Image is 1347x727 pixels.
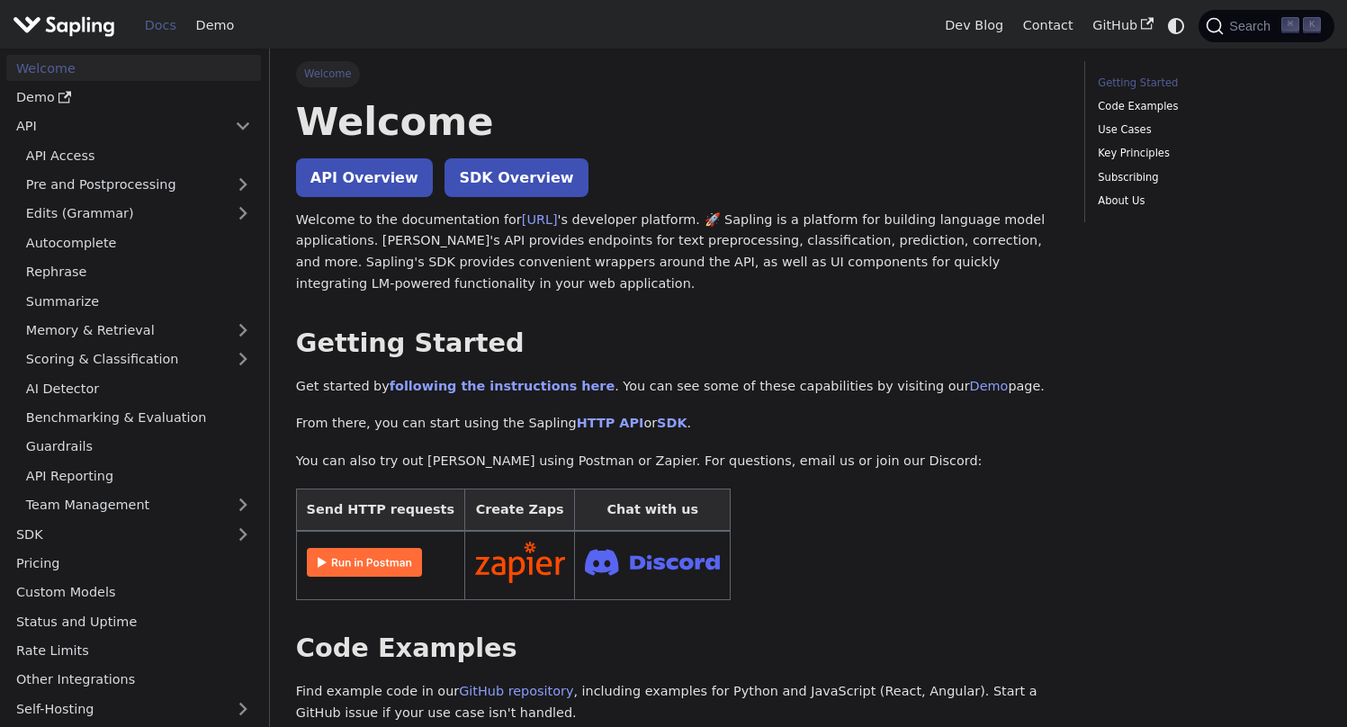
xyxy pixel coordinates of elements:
button: Collapse sidebar category 'API' [225,113,261,139]
img: Connect in Zapier [475,542,565,583]
a: HTTP API [577,416,644,430]
p: From there, you can start using the Sapling or . [296,413,1058,435]
a: API Access [16,142,261,168]
a: Demo [186,12,244,40]
img: Join Discord [585,543,720,580]
button: Switch between dark and light mode (currently system mode) [1163,13,1190,39]
a: Status and Uptime [6,608,261,634]
a: Demo [970,379,1009,393]
img: Sapling.ai [13,13,115,39]
a: Guardrails [16,434,261,460]
a: Self-Hosting [6,696,261,722]
a: Pre and Postprocessing [16,172,261,198]
a: SDK [657,416,687,430]
kbd: ⌘ [1281,17,1299,33]
kbd: K [1303,17,1321,33]
a: SDK Overview [445,158,588,197]
a: AI Detector [16,375,261,401]
p: Find example code in our , including examples for Python and JavaScript (React, Angular). Start a... [296,681,1058,724]
a: Scoring & Classification [16,346,261,372]
button: Search (Command+K) [1199,10,1334,42]
a: Contact [1013,12,1083,40]
a: Code Examples [1098,98,1315,115]
th: Chat with us [575,489,731,531]
a: Key Principles [1098,145,1315,162]
a: Pricing [6,551,261,577]
th: Create Zaps [464,489,575,531]
a: Memory & Retrieval [16,318,261,344]
a: Rephrase [16,259,261,285]
a: Custom Models [6,579,261,606]
a: Subscribing [1098,169,1315,186]
button: Expand sidebar category 'SDK' [225,521,261,547]
a: Demo [6,85,261,111]
a: API [6,113,225,139]
a: SDK [6,521,225,547]
p: Get started by . You can see some of these capabilities by visiting our page. [296,376,1058,398]
a: Getting Started [1098,75,1315,92]
h1: Welcome [296,97,1058,146]
a: Team Management [16,492,261,518]
span: Search [1224,19,1281,33]
a: [URL] [522,212,558,227]
h2: Code Examples [296,633,1058,665]
a: Dev Blog [935,12,1012,40]
a: API Reporting [16,462,261,489]
a: Edits (Grammar) [16,201,261,227]
p: Welcome to the documentation for 's developer platform. 🚀 Sapling is a platform for building lang... [296,210,1058,295]
a: Autocomplete [16,229,261,256]
a: Welcome [6,55,261,81]
th: Send HTTP requests [296,489,464,531]
a: Docs [135,12,186,40]
a: following the instructions here [390,379,615,393]
a: Use Cases [1098,121,1315,139]
a: Other Integrations [6,667,261,693]
h2: Getting Started [296,328,1058,360]
a: About Us [1098,193,1315,210]
a: Benchmarking & Evaluation [16,405,261,431]
span: Welcome [296,61,360,86]
a: API Overview [296,158,433,197]
a: Sapling.ai [13,13,121,39]
a: GitHub [1082,12,1163,40]
img: Run in Postman [307,548,422,577]
p: You can also try out [PERSON_NAME] using Postman or Zapier. For questions, email us or join our D... [296,451,1058,472]
a: Rate Limits [6,638,261,664]
a: GitHub repository [459,684,573,698]
a: Summarize [16,288,261,314]
nav: Breadcrumbs [296,61,1058,86]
